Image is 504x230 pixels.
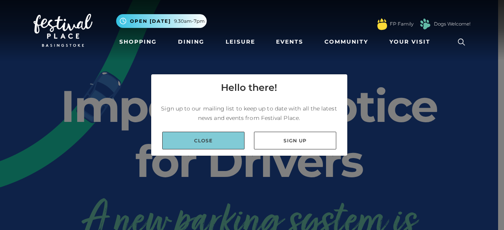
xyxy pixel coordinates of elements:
[175,35,208,49] a: Dining
[174,18,205,25] span: 9.30am-7pm
[254,132,336,149] a: Sign up
[222,35,258,49] a: Leisure
[273,35,306,49] a: Events
[221,81,277,95] h4: Hello there!
[389,38,430,46] span: Your Visit
[33,14,93,47] img: Festival Place Logo
[130,18,171,25] span: Open [DATE]
[162,132,245,149] a: Close
[116,35,160,49] a: Shopping
[386,35,437,49] a: Your Visit
[157,104,341,123] p: Sign up to our mailing list to keep up to date with all the latest news and events from Festival ...
[390,20,413,28] a: FP Family
[321,35,371,49] a: Community
[116,14,207,28] button: Open [DATE] 9.30am-7pm
[434,20,471,28] a: Dogs Welcome!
